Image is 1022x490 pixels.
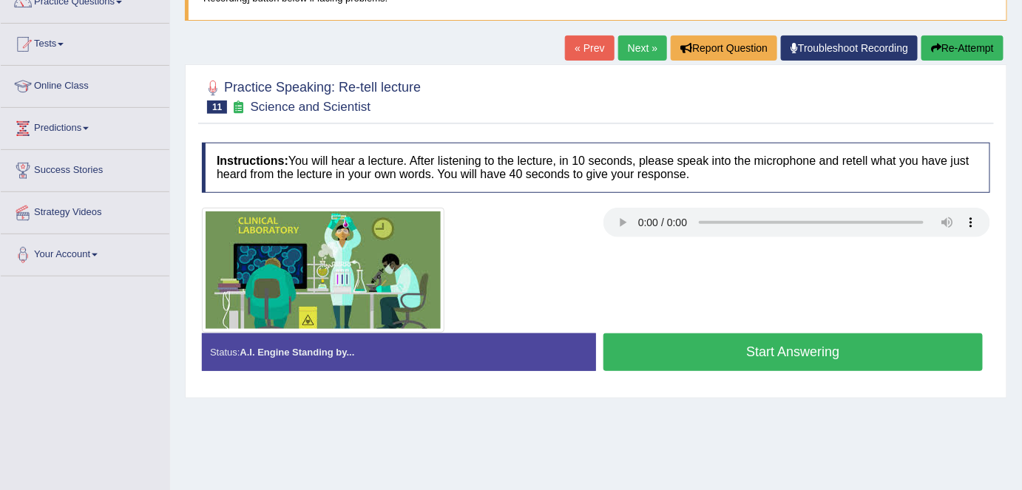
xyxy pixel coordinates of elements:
[1,150,169,187] a: Success Stories
[207,101,227,114] span: 11
[251,100,371,114] small: Science and Scientist
[231,101,246,115] small: Exam occurring question
[1,234,169,271] a: Your Account
[671,35,777,61] button: Report Question
[217,154,288,167] b: Instructions:
[202,77,421,114] h2: Practice Speaking: Re-tell lecture
[618,35,667,61] a: Next »
[603,333,983,371] button: Start Answering
[240,347,354,358] strong: A.I. Engine Standing by...
[1,24,169,61] a: Tests
[921,35,1004,61] button: Re-Attempt
[565,35,614,61] a: « Prev
[1,108,169,145] a: Predictions
[202,143,990,192] h4: You will hear a lecture. After listening to the lecture, in 10 seconds, please speak into the mic...
[1,66,169,103] a: Online Class
[781,35,918,61] a: Troubleshoot Recording
[202,333,596,371] div: Status:
[1,192,169,229] a: Strategy Videos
